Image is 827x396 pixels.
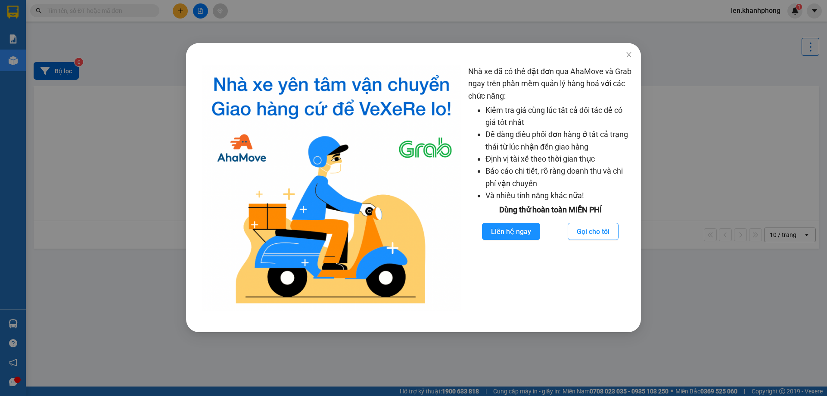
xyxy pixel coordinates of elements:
button: Liên hệ ngay [482,223,540,240]
li: Kiểm tra giá cùng lúc tất cả đối tác để có giá tốt nhất [485,104,632,129]
div: Nhà xe đã có thể đặt đơn qua AhaMove và Grab ngay trên phần mềm quản lý hàng hoá với các chức năng: [468,65,632,311]
span: close [625,51,632,58]
button: Gọi cho tôi [568,223,619,240]
button: Close [617,43,641,67]
img: logo [202,65,461,311]
div: Dùng thử hoàn toàn MIỄN PHÍ [468,204,632,216]
span: Gọi cho tôi [577,226,609,237]
span: Liên hệ ngay [491,226,531,237]
li: Dễ dàng điều phối đơn hàng ở tất cả trạng thái từ lúc nhận đến giao hàng [485,128,632,153]
li: Và nhiều tính năng khác nữa! [485,190,632,202]
li: Định vị tài xế theo thời gian thực [485,153,632,165]
li: Báo cáo chi tiết, rõ ràng doanh thu và chi phí vận chuyển [485,165,632,190]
